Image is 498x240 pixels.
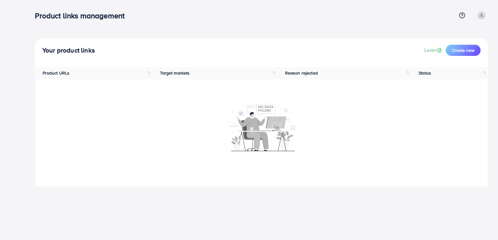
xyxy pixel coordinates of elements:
h3: Product links management [35,11,129,20]
button: Create new [446,45,481,56]
span: Target markets [160,70,190,76]
span: Product URLs [43,70,70,76]
span: Reason rejected [285,70,318,76]
span: Status [419,70,431,76]
span: Create new [452,47,474,53]
a: Learn [424,47,443,54]
img: No account [228,102,295,151]
h4: Your product links [42,47,95,54]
